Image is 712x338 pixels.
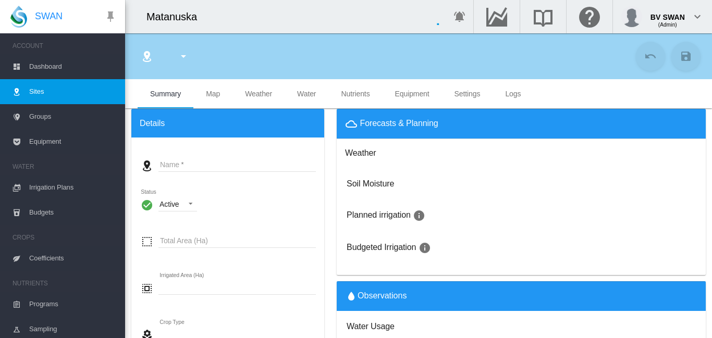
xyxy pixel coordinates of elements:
span: Forecasts & Planning [360,119,438,128]
span: Summary [150,90,181,98]
span: Equipment [29,129,117,154]
md-icon: icon-pin [104,10,117,23]
span: Settings [455,90,481,98]
button: Save Changes [671,42,701,71]
md-icon: Click here for help [577,10,602,23]
span: Map [206,90,220,98]
span: ACCOUNT [13,37,117,54]
md-icon: icon-select [141,235,153,248]
button: Click to go to list of Sites [137,46,157,67]
md-icon: icon-menu-down [177,50,190,62]
md-icon: icon-water [345,290,358,303]
h3: Water Usage [347,321,651,332]
h3: Click to go to irrigation [347,179,394,188]
md-icon: icon-undo [644,50,657,62]
md-icon: Search the knowledge base [531,10,556,23]
md-icon: icon-information [413,209,425,222]
md-icon: icon-select-all [141,282,153,295]
button: Cancel Changes [636,42,665,71]
span: Water [297,90,316,98]
button: icon-bell-ring [449,6,470,27]
h3: Budgeted Irrigation [347,242,696,254]
span: SWAN [35,10,63,23]
img: SWAN-Landscape-Logo-Colour-drop.png [10,6,27,28]
span: Days we are going to water [411,211,425,220]
h3: Weather [345,147,376,159]
md-icon: Go to the Data Hub [484,10,509,23]
md-icon: icon-map-marker-radius [141,50,153,62]
div: BV SWAN [650,8,685,18]
button: icon-waterObservations [345,290,407,303]
span: Budgets [29,200,117,225]
i: Active [141,198,153,211]
span: WATER [13,158,117,175]
span: Irrigation Plans [29,175,117,200]
span: Details [140,118,165,129]
span: Logs [505,90,521,98]
span: CROPS [13,229,117,246]
div: Active [159,200,179,208]
span: Days we are going to water [416,243,431,252]
span: NUTRIENTS [13,275,117,292]
img: profile.jpg [621,6,642,27]
span: (Admin) [658,22,677,28]
h3: Planned irrigation [347,209,696,222]
span: Sites [29,79,117,104]
span: Equipment [395,90,429,98]
span: Weather [245,90,272,98]
span: Groups [29,104,117,129]
div: Matanuska [146,9,206,24]
md-icon: icon-chevron-down [691,10,704,23]
span: Dashboard [29,54,117,79]
md-icon: icon-bell-ring [453,10,466,23]
md-icon: icon-content-save [680,50,692,62]
md-icon: icon-weather-cloudy [345,118,358,130]
span: Coefficients [29,246,117,271]
md-icon: icon-map-marker-radius [141,159,153,172]
span: Nutrients [341,90,370,98]
md-icon: icon-information [419,242,431,254]
span: Programs [29,292,117,317]
span: Observations [345,291,407,300]
button: icon-menu-down [173,46,194,67]
md-select: Status : Active [158,196,197,211]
